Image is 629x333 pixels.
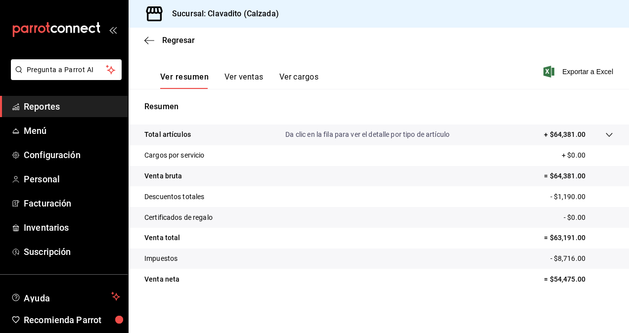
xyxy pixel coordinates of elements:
[144,233,180,243] p: Venta total
[550,253,613,264] p: - $8,716.00
[562,150,613,161] p: + $0.00
[24,172,120,186] span: Personal
[24,124,120,137] span: Menú
[160,72,318,89] div: navigation tabs
[27,65,106,75] span: Pregunta a Parrot AI
[544,129,585,140] p: + $64,381.00
[24,148,120,162] span: Configuración
[160,72,209,89] button: Ver resumen
[544,233,613,243] p: = $63,191.00
[144,171,182,181] p: Venta bruta
[24,197,120,210] span: Facturación
[544,274,613,285] p: = $54,475.00
[545,66,613,78] button: Exportar a Excel
[24,245,120,258] span: Suscripción
[24,313,120,327] span: Recomienda Parrot
[144,150,205,161] p: Cargos por servicio
[7,72,122,82] a: Pregunta a Parrot AI
[162,36,195,45] span: Regresar
[144,101,613,113] p: Resumen
[24,221,120,234] span: Inventarios
[11,59,122,80] button: Pregunta a Parrot AI
[144,253,178,264] p: Impuestos
[550,192,613,202] p: - $1,190.00
[24,291,107,302] span: Ayuda
[564,212,613,223] p: - $0.00
[144,192,204,202] p: Descuentos totales
[544,171,613,181] p: = $64,381.00
[109,26,117,34] button: open_drawer_menu
[164,8,279,20] h3: Sucursal: Clavadito (Calzada)
[285,129,449,140] p: Da clic en la fila para ver el detalle por tipo de artículo
[225,72,264,89] button: Ver ventas
[144,212,213,223] p: Certificados de regalo
[144,129,191,140] p: Total artículos
[144,274,180,285] p: Venta neta
[144,36,195,45] button: Regresar
[279,72,319,89] button: Ver cargos
[24,100,120,113] span: Reportes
